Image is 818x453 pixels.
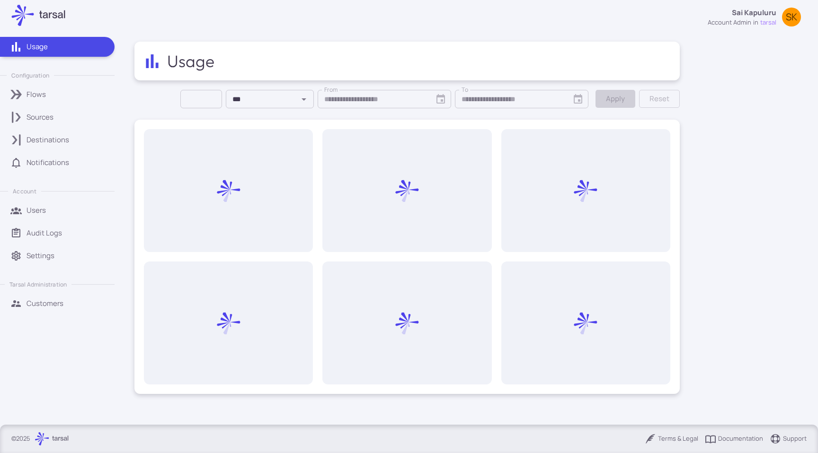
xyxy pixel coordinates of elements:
[639,90,680,108] button: Reset
[27,251,54,261] p: Settings
[27,157,69,168] p: Notifications
[27,298,63,309] p: Customers
[574,312,597,335] img: Loading...
[11,71,49,79] p: Configuration
[596,90,635,108] button: Apply
[702,4,807,31] button: Sai Kapuluruaccount adminintarsalSK
[708,18,751,27] div: account admin
[395,312,419,335] img: Loading...
[760,18,776,27] span: tarsal
[11,434,30,444] p: © 2025
[297,93,311,106] button: Open
[27,42,48,52] p: Usage
[770,433,807,444] a: Support
[27,135,69,145] p: Destinations
[217,312,240,335] img: Loading...
[217,179,240,203] img: Loading...
[27,205,46,216] p: Users
[645,433,698,444] a: Terms & Legal
[753,18,758,27] span: in
[574,179,597,203] img: Loading...
[705,433,763,444] a: Documentation
[13,187,36,195] p: Account
[395,179,419,203] img: Loading...
[732,8,776,18] p: Sai Kapuluru
[27,112,53,122] p: Sources
[462,86,468,94] label: To
[167,51,216,71] h2: Usage
[9,280,67,288] p: Tarsal Administration
[786,12,797,22] span: SK
[27,89,46,100] p: Flows
[324,86,338,94] label: From
[27,228,62,238] p: Audit Logs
